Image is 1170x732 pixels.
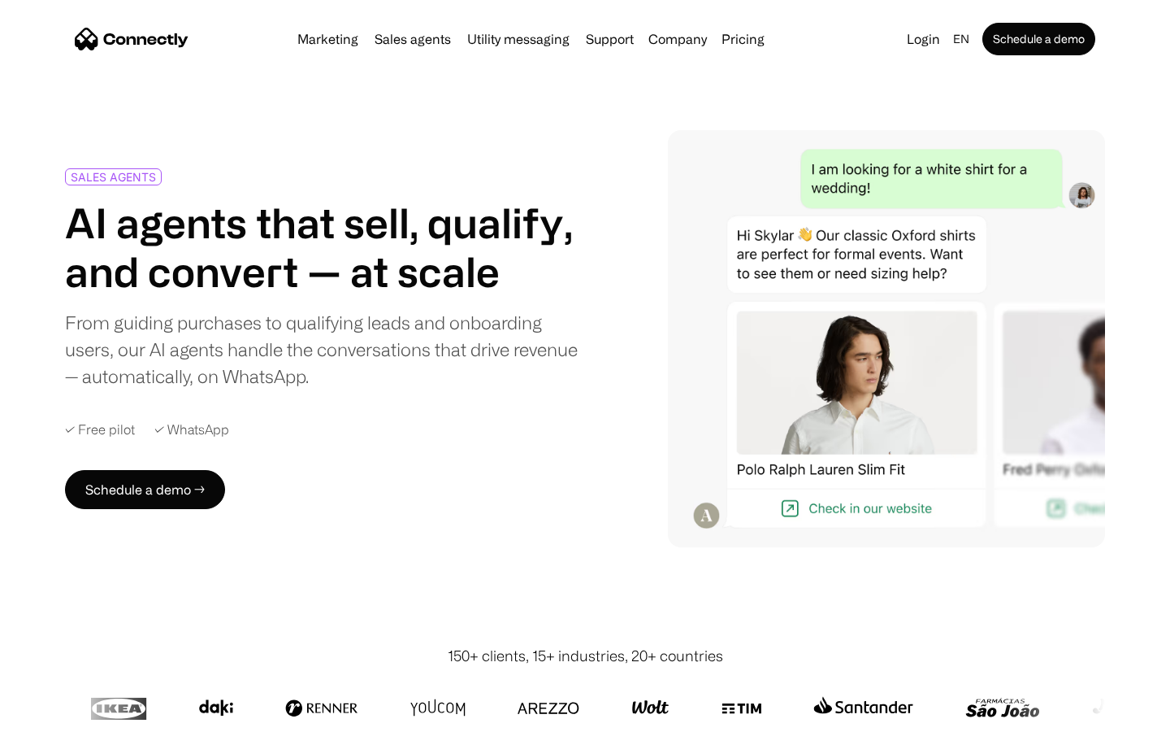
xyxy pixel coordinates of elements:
[32,704,97,726] ul: Language list
[579,33,640,46] a: Support
[368,33,457,46] a: Sales agents
[953,28,969,50] div: en
[65,422,135,438] div: ✓ Free pilot
[16,702,97,726] aside: Language selected: English
[154,422,229,438] div: ✓ WhatsApp
[65,309,578,390] div: From guiding purchases to qualifying leads and onboarding users, our AI agents handle the convers...
[982,23,1095,55] a: Schedule a demo
[715,33,771,46] a: Pricing
[65,470,225,509] a: Schedule a demo →
[648,28,707,50] div: Company
[291,33,365,46] a: Marketing
[461,33,576,46] a: Utility messaging
[65,198,578,296] h1: AI agents that sell, qualify, and convert — at scale
[448,645,723,667] div: 150+ clients, 15+ industries, 20+ countries
[71,171,156,183] div: SALES AGENTS
[900,28,947,50] a: Login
